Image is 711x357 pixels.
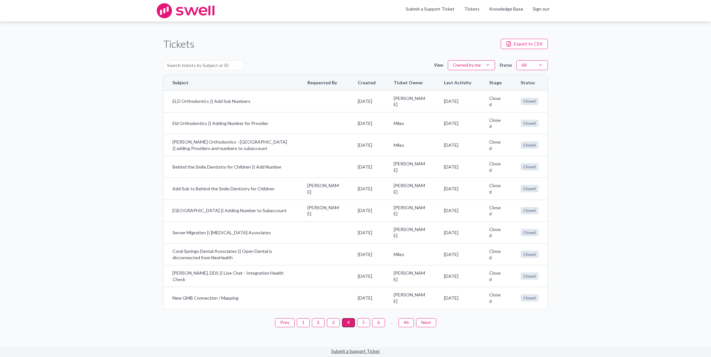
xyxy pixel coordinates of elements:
[401,6,554,16] nav: Swell CX Support
[172,295,289,301] a: New GMB Connection / Mapping
[512,75,548,90] th: Status
[398,318,414,327] button: 46
[307,204,340,217] span: [PERSON_NAME]
[163,60,244,71] input: Search tickets by Subject or ID
[521,141,539,149] span: Closed
[327,318,340,327] button: 3
[521,120,539,127] span: Closed
[434,62,443,68] label: View
[501,39,548,49] button: Export to CSV
[480,112,512,134] td: Closed
[480,75,512,90] th: Stage
[435,112,480,134] td: [DATE]
[172,248,289,261] a: Coral Springs Dental Associates || Open Dental is disconnected from NexHealth
[394,120,426,127] span: Miles
[516,60,548,71] button: All
[394,95,426,108] span: [PERSON_NAME]
[480,200,512,221] td: Closed
[157,3,214,18] img: swell
[275,318,295,327] button: Prev
[521,294,539,302] span: Closed
[521,251,539,258] span: Closed
[349,178,385,199] td: [DATE]
[349,265,385,287] td: [DATE]
[464,6,480,12] a: Tickets
[372,318,385,327] button: 6
[480,287,512,309] td: Closed
[349,75,385,90] th: Created
[416,318,436,327] button: Next
[307,182,340,195] span: [PERSON_NAME]
[394,251,426,258] span: Miles
[480,134,512,156] td: Closed
[679,326,711,357] iframe: Chat Widget
[172,207,289,214] a: [GEOGRAPHIC_DATA] || Adding Number to Subaccount
[499,62,512,68] label: Status
[448,60,495,71] button: Owned by me
[298,75,349,90] th: Requested By
[435,90,480,112] td: [DATE]
[435,75,480,90] th: Last Activity
[172,98,289,104] a: ELD Orthodontics || Add Sub Numbers
[435,221,480,243] td: [DATE]
[349,221,385,243] td: [DATE]
[533,6,549,12] a: Sign out
[172,270,289,282] a: [PERSON_NAME], DDS || Live Chat - Integration Health Check
[435,156,480,178] td: [DATE]
[401,6,554,16] ul: Main menu
[172,164,289,170] a: Behind the Smile Dentistry for Children || Add Number
[521,163,539,170] span: Closed
[480,265,512,287] td: Closed
[172,229,289,236] a: Server Migration || [MEDICAL_DATA] Associates
[312,318,325,327] button: 2
[163,37,194,51] h1: Tickets
[489,6,523,12] a: Knowledge Base
[172,186,289,192] a: Add Sub to Behind the Smile Dentistry for Children
[480,178,512,199] td: Closed
[349,90,385,112] td: [DATE]
[349,243,385,265] td: [DATE]
[394,182,426,195] span: [PERSON_NAME]
[459,6,554,16] div: Navigation Menu
[480,221,512,243] td: Closed
[349,156,385,178] td: [DATE]
[521,185,539,192] span: Closed
[521,229,539,236] span: Closed
[394,204,426,217] span: [PERSON_NAME]
[394,142,426,148] span: Miles
[406,6,455,12] a: Submit a Support Ticket
[349,287,385,309] td: [DATE]
[435,265,480,287] td: [DATE]
[394,161,426,173] span: [PERSON_NAME]
[435,287,480,309] td: [DATE]
[387,318,396,327] span: ...
[435,134,480,156] td: [DATE]
[331,348,380,354] a: Submit a Support Ticket
[521,98,539,105] span: Closed
[342,318,355,327] button: 4
[480,243,512,265] td: Closed
[521,207,539,214] span: Closed
[394,270,426,282] span: [PERSON_NAME]
[435,243,480,265] td: [DATE]
[357,318,370,327] button: 5
[480,90,512,112] td: Closed
[172,139,289,151] a: [PERSON_NAME] Orthodontics - [GEOGRAPHIC_DATA] || adding Providers and numbers to subaccount
[435,200,480,221] td: [DATE]
[297,318,310,327] button: 1
[521,272,539,280] span: Closed
[435,178,480,199] td: [DATE]
[163,75,298,90] th: Subject
[394,292,426,304] span: [PERSON_NAME]
[172,120,289,127] a: Eld Orthodontics || Adding Number for Provider
[349,112,385,134] td: [DATE]
[349,134,385,156] td: [DATE]
[349,200,385,221] td: [DATE]
[480,156,512,178] td: Closed
[385,75,435,90] th: Ticket Owner
[394,226,426,239] span: [PERSON_NAME]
